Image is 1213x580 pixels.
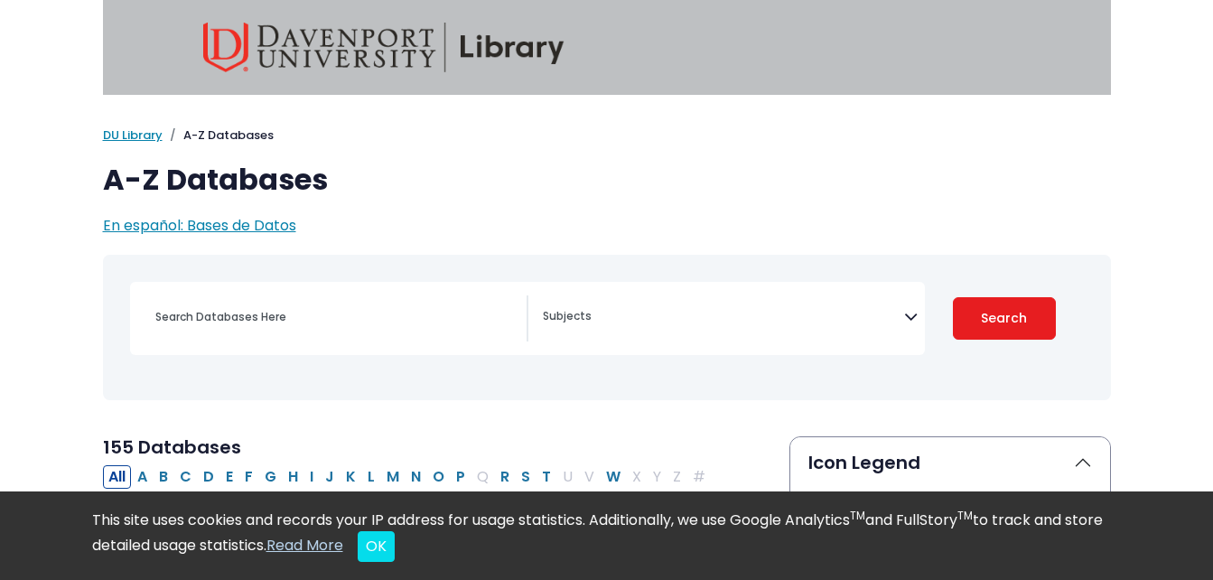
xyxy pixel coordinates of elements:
li: A-Z Databases [163,126,274,145]
sup: TM [850,508,865,523]
button: Icon Legend [790,437,1110,488]
button: Filter Results B [154,465,173,489]
textarea: Search [543,311,904,325]
button: Filter Results N [406,465,426,489]
button: Filter Results O [427,465,450,489]
button: Filter Results R [495,465,515,489]
a: DU Library [103,126,163,144]
button: Submit for Search Results [953,297,1056,340]
button: Close [358,531,395,562]
button: Filter Results F [239,465,258,489]
button: Filter Results T [537,465,556,489]
button: Filter Results J [320,465,340,489]
button: Filter Results G [259,465,282,489]
button: Filter Results A [132,465,153,489]
button: All [103,465,131,489]
span: 155 Databases [103,435,241,460]
button: Filter Results S [516,465,536,489]
nav: breadcrumb [103,126,1111,145]
h1: A-Z Databases [103,163,1111,197]
a: Read More [266,535,343,556]
button: Filter Results E [220,465,238,489]
button: Filter Results C [174,465,197,489]
div: Alpha-list to filter by first letter of database name [103,465,713,486]
button: Filter Results W [601,465,626,489]
div: This site uses cookies and records your IP address for usage statistics. Additionally, we use Goo... [92,510,1122,562]
sup: TM [957,508,973,523]
a: En español: Bases de Datos [103,215,296,236]
img: Davenport University Library [203,23,565,72]
nav: Search filters [103,255,1111,400]
input: Search database by title or keyword [145,304,527,330]
button: Filter Results H [283,465,303,489]
button: Filter Results M [381,465,405,489]
button: Filter Results L [362,465,380,489]
button: Filter Results P [451,465,471,489]
button: Filter Results I [304,465,319,489]
button: Filter Results D [198,465,219,489]
button: Filter Results K [341,465,361,489]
